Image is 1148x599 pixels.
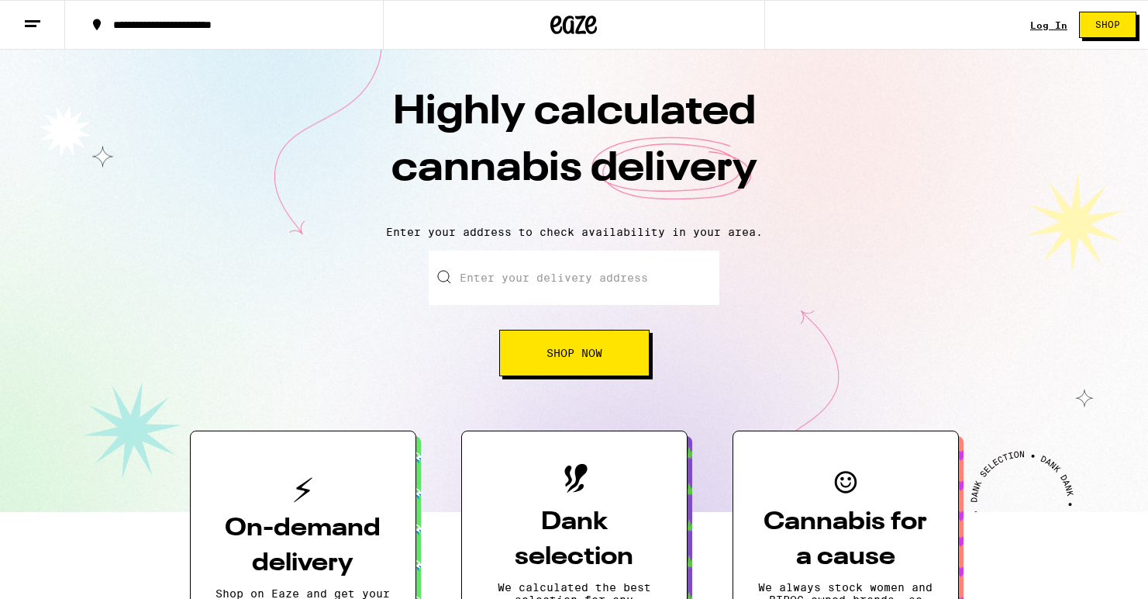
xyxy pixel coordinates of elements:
a: Shop [1067,12,1148,38]
button: Shop Now [499,330,650,376]
h1: Highly calculated cannabis delivery [303,85,846,213]
p: Enter your address to check availability in your area. [16,226,1132,238]
button: Shop [1079,12,1136,38]
span: Shop Now [546,348,602,358]
input: Enter your delivery address [429,251,719,305]
h3: Cannabis for a cause [758,505,933,575]
h3: Dank selection [487,505,662,575]
span: Shop [1095,20,1120,29]
h3: On-demand delivery [215,511,391,581]
a: Log In [1030,20,1067,30]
